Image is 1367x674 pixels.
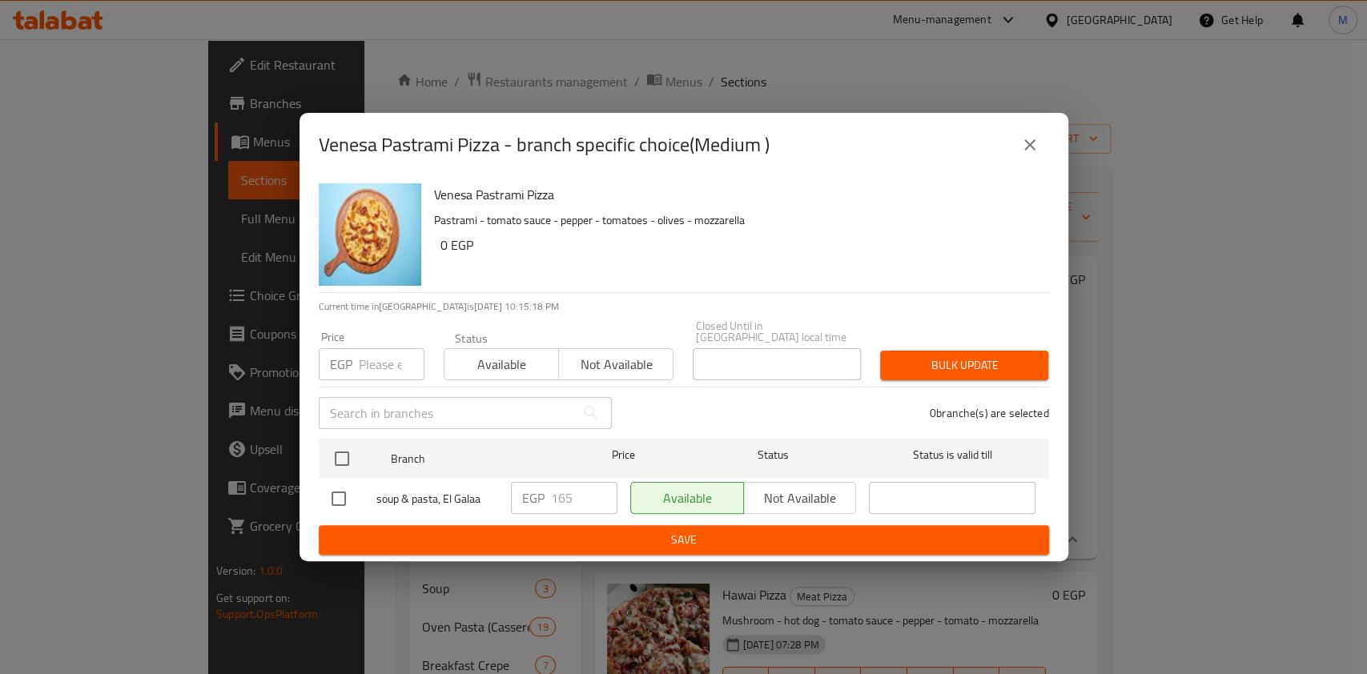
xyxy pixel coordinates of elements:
[690,445,856,465] span: Status
[376,489,498,509] span: soup & pasta, El Galaa
[319,132,770,158] h2: Venesa Pastrami Pizza - branch specific choice(Medium )
[319,397,575,429] input: Search in branches
[444,348,559,380] button: Available
[330,355,352,374] p: EGP
[880,351,1048,380] button: Bulk update
[319,183,421,286] img: Venesa Pastrami Pizza
[1011,126,1049,164] button: close
[434,183,1036,206] h6: Venesa Pastrami Pizza
[319,525,1049,555] button: Save
[440,234,1036,256] h6: 0 EGP
[451,353,553,376] span: Available
[570,445,677,465] span: Price
[319,299,1049,314] p: Current time in [GEOGRAPHIC_DATA] is [DATE] 10:15:18 PM
[930,405,1049,421] p: 0 branche(s) are selected
[565,353,667,376] span: Not available
[893,355,1035,375] span: Bulk update
[869,445,1035,465] span: Status is valid till
[434,211,1036,231] p: Pastrami - tomato sauce - pepper - tomatoes - olives - mozzarella
[522,488,545,508] p: EGP
[551,482,617,514] input: Please enter price
[558,348,673,380] button: Not available
[332,530,1036,550] span: Save
[359,348,424,380] input: Please enter price
[391,449,557,469] span: Branch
